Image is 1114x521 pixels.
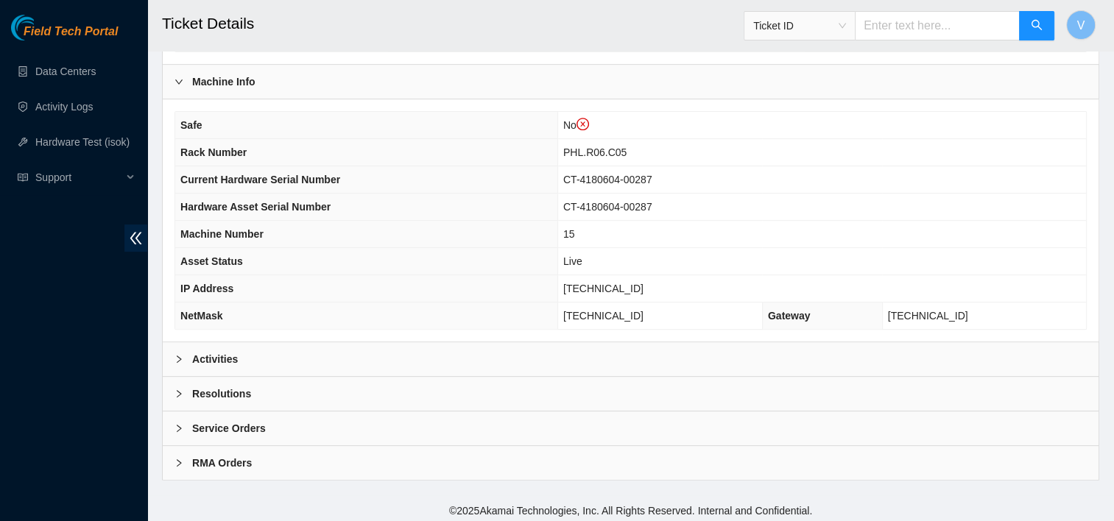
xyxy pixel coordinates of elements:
[1066,10,1096,40] button: V
[163,446,1099,480] div: RMA Orders
[563,146,627,158] span: PHL.R06.C05
[180,228,264,240] span: Machine Number
[563,228,575,240] span: 15
[124,224,147,252] span: double-left
[35,163,122,192] span: Support
[163,411,1099,445] div: Service Orders
[855,11,1020,40] input: Enter text here...
[563,174,652,185] span: CT-4180604-00287
[180,255,243,267] span: Asset Status
[163,65,1099,99] div: Machine Info
[35,136,130,148] a: Hardware Test (isok)
[180,201,331,213] span: Hardware Asset Serial Number
[174,458,183,467] span: right
[18,172,28,182] span: read
[1077,16,1085,35] span: V
[11,15,74,40] img: Akamai Technologies
[192,420,266,436] b: Service Orders
[35,65,96,77] a: Data Centers
[563,119,589,131] span: No
[192,455,252,471] b: RMA Orders
[563,310,644,322] span: [TECHNICAL_ID]
[11,26,118,46] a: Akamai TechnologiesField Tech Portal
[768,310,811,322] span: Gateway
[563,255,582,267] span: Live
[180,146,247,158] span: Rack Number
[163,377,1099,411] div: Resolutions
[163,342,1099,376] div: Activities
[174,424,183,433] span: right
[174,389,183,398] span: right
[563,201,652,213] span: CT-4180604-00287
[180,310,223,322] span: NetMask
[180,283,233,294] span: IP Address
[192,74,255,90] b: Machine Info
[753,15,846,37] span: Ticket ID
[563,283,644,294] span: [TECHNICAL_ID]
[577,118,590,131] span: close-circle
[1031,19,1043,33] span: search
[888,310,968,322] span: [TECHNICAL_ID]
[180,119,202,131] span: Safe
[174,77,183,86] span: right
[1019,11,1054,40] button: search
[192,386,251,402] b: Resolutions
[35,101,94,113] a: Activity Logs
[24,25,118,39] span: Field Tech Portal
[192,351,238,367] b: Activities
[180,174,340,185] span: Current Hardware Serial Number
[174,355,183,364] span: right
